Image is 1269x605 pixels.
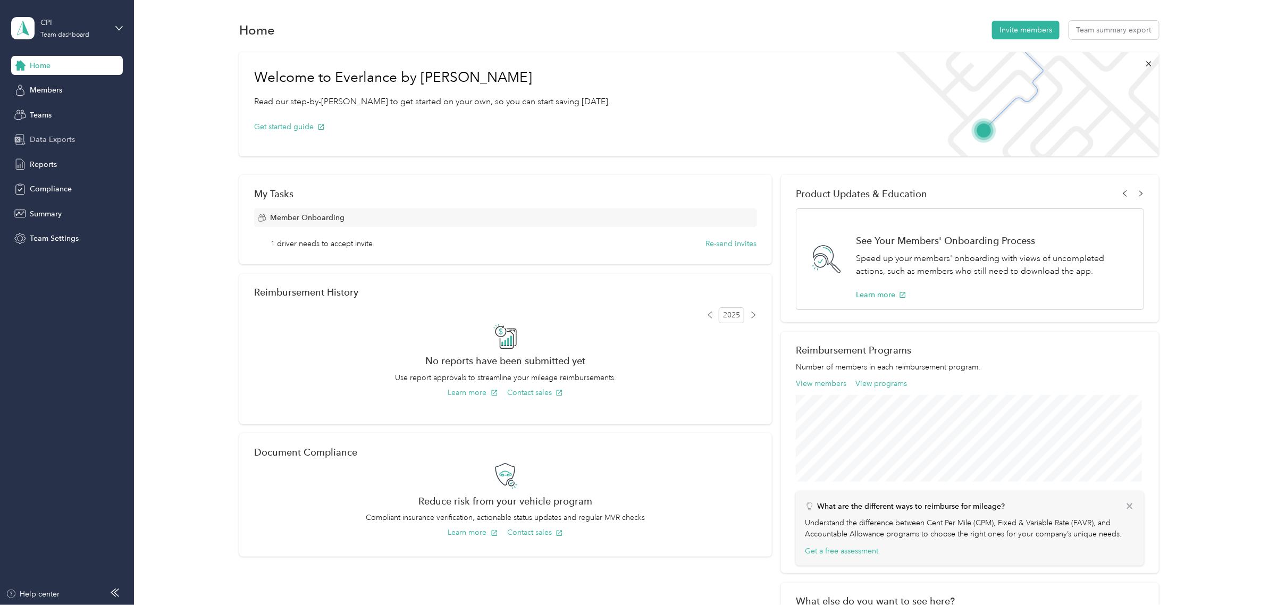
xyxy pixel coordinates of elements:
h2: Reduce risk from your vehicle program [254,495,757,507]
p: Use report approvals to streamline your mileage reimbursements. [254,372,757,383]
button: Re-send invites [706,238,757,249]
p: Number of members in each reimbursement program. [796,362,1144,373]
span: Home [30,60,51,71]
button: View programs [856,378,907,389]
span: Summary [30,208,62,220]
button: Learn more [856,289,906,300]
button: Help center [6,589,60,600]
h2: Reimbursement History [254,287,358,298]
span: 1 driver needs to accept invite [271,238,373,249]
h2: Document Compliance [254,447,357,458]
button: Contact sales [507,527,563,538]
button: Learn more [448,527,498,538]
span: Team Settings [30,233,79,244]
iframe: Everlance-gr Chat Button Frame [1209,545,1269,605]
button: Contact sales [507,387,563,398]
h1: Home [239,24,275,36]
button: View members [796,378,846,389]
p: Compliant insurance verification, actionable status updates and regular MVR checks [254,512,757,523]
img: Welcome to everlance [886,52,1158,156]
button: Get started guide [254,121,325,132]
div: My Tasks [254,188,757,199]
button: Learn more [448,387,498,398]
div: Team dashboard [40,32,89,38]
span: Teams [30,110,52,121]
p: Read our step-by-[PERSON_NAME] to get started on your own, so you can start saving [DATE]. [254,95,610,108]
button: Get a free assessment [805,545,879,557]
span: Data Exports [30,134,75,145]
p: What are the different ways to reimburse for mileage? [818,501,1005,512]
h1: Welcome to Everlance by [PERSON_NAME] [254,69,610,86]
span: Product Updates & Education [796,188,927,199]
h1: See Your Members' Onboarding Process [856,235,1132,246]
span: Members [30,85,62,96]
span: Member Onboarding [270,212,344,223]
span: Compliance [30,183,72,195]
button: Team summary export [1069,21,1159,39]
h2: No reports have been submitted yet [254,355,757,366]
button: Invite members [992,21,1060,39]
div: CPI [40,17,107,28]
p: Speed up your members' onboarding with views of uncompleted actions, such as members who still ne... [856,252,1132,278]
span: Reports [30,159,57,170]
span: 2025 [719,307,744,323]
p: Understand the difference between Cent Per Mile (CPM), Fixed & Variable Rate (FAVR), and Accounta... [805,517,1134,540]
h2: Reimbursement Programs [796,344,1144,356]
